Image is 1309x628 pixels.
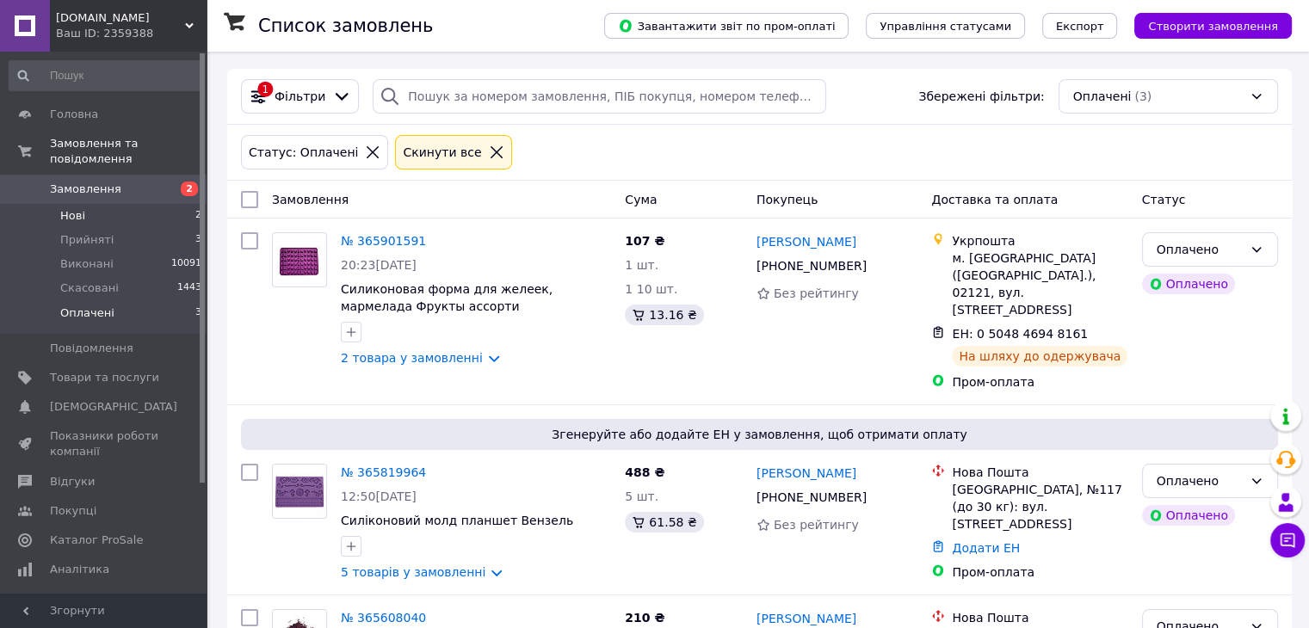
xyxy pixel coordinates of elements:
div: Оплачено [1157,240,1243,259]
div: Пром-оплата [952,373,1127,391]
a: Додати ЕН [952,541,1020,555]
span: Оплачені [60,305,114,321]
img: Фото товару [273,465,326,518]
input: Пошук [9,60,203,91]
span: Управління статусами [880,20,1011,33]
a: 5 товарів у замовленні [341,565,485,579]
span: Доставка та оплата [931,193,1058,206]
div: Нова Пошта [952,464,1127,481]
span: 2 [181,182,198,196]
div: Укрпошта [952,232,1127,249]
div: м. [GEOGRAPHIC_DATA] ([GEOGRAPHIC_DATA].), 02121, вул. [STREET_ADDRESS] [952,249,1127,318]
input: Пошук за номером замовлення, ПІБ покупця, номером телефону, Email, номером накладної [373,79,826,114]
button: Завантажити звіт по пром-оплаті [604,13,849,39]
a: № 365901591 [341,234,426,248]
span: Замовлення [50,182,121,197]
span: 20:23[DATE] [341,258,417,272]
span: 210 ₴ [625,611,664,625]
span: Управління сайтом [50,591,159,622]
span: (3) [1134,89,1152,103]
span: Аналітика [50,562,109,577]
h1: Список замовлень [258,15,433,36]
button: Управління статусами [866,13,1025,39]
span: 1 10 шт. [625,282,677,296]
span: Завантажити звіт по пром-оплаті [618,18,835,34]
span: Arttort.com.ua [56,10,185,26]
span: ЕН: 0 5048 4694 8161 [952,327,1088,341]
span: Показники роботи компанії [50,428,159,459]
div: Оплачено [1142,505,1235,526]
span: Замовлення [272,193,349,206]
a: Силіконовий молд планшет Вензель [341,514,573,527]
span: 1 шт. [625,258,658,272]
span: 1443 [177,280,201,296]
a: № 365819964 [341,465,426,479]
span: Замовлення та повідомлення [50,136,207,167]
div: [PHONE_NUMBER] [753,254,870,278]
span: 5 шт. [625,489,658,503]
span: 10091 [171,256,201,272]
button: Чат з покупцем [1270,523,1305,557]
div: [GEOGRAPHIC_DATA], №117 (до 30 кг): вул. [STREET_ADDRESS] [952,481,1127,533]
div: Нова Пошта [952,609,1127,626]
div: Статус: Оплачені [245,143,361,162]
span: 3 [195,232,201,248]
div: Оплачено [1142,274,1235,294]
span: Експорт [1056,20,1104,33]
div: На шляху до одержувача [952,346,1127,366]
span: Покупці [50,503,96,519]
span: Покупець [756,193,818,206]
a: [PERSON_NAME] [756,465,856,482]
div: [PHONE_NUMBER] [753,485,870,509]
span: 107 ₴ [625,234,664,248]
div: Оплачено [1157,471,1243,490]
a: Фото товару [272,464,327,519]
a: № 365608040 [341,611,426,625]
span: Створити замовлення [1148,20,1278,33]
span: Статус [1142,193,1186,206]
span: 488 ₴ [625,465,664,479]
span: Збережені фільтри: [918,88,1044,105]
button: Створити замовлення [1134,13,1292,39]
span: Головна [50,107,98,122]
a: [PERSON_NAME] [756,610,856,627]
a: 2 товара у замовленні [341,351,483,365]
span: Cума [625,193,657,206]
span: Відгуки [50,474,95,489]
a: [PERSON_NAME] [756,233,856,250]
div: Пром-оплата [952,563,1127,581]
div: 61.58 ₴ [625,512,703,533]
span: 2 [195,208,201,224]
span: 12:50[DATE] [341,489,417,503]
div: 13.16 ₴ [625,305,703,325]
div: Ваш ID: 2359388 [56,26,207,41]
span: Фільтри [275,88,325,105]
img: Фото товару [273,241,326,278]
span: Скасовані [60,280,119,296]
span: Нові [60,208,85,224]
a: Фото товару [272,232,327,287]
span: Без рейтингу [774,518,859,532]
span: Виконані [60,256,114,272]
span: Оплачені [1073,88,1132,105]
span: 3 [195,305,201,321]
span: Повідомлення [50,341,133,356]
button: Експорт [1042,13,1118,39]
span: Без рейтингу [774,286,859,300]
div: Cкинути все [399,143,485,162]
span: Прийняті [60,232,114,248]
a: Силиконовая форма для желеек, мармелада Фрукты ассорти [341,282,553,313]
span: Каталог ProSale [50,533,143,548]
a: Створити замовлення [1117,18,1292,32]
span: Згенеруйте або додайте ЕН у замовлення, щоб отримати оплату [248,426,1271,443]
span: Товари та послуги [50,370,159,385]
span: [DEMOGRAPHIC_DATA] [50,399,177,415]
